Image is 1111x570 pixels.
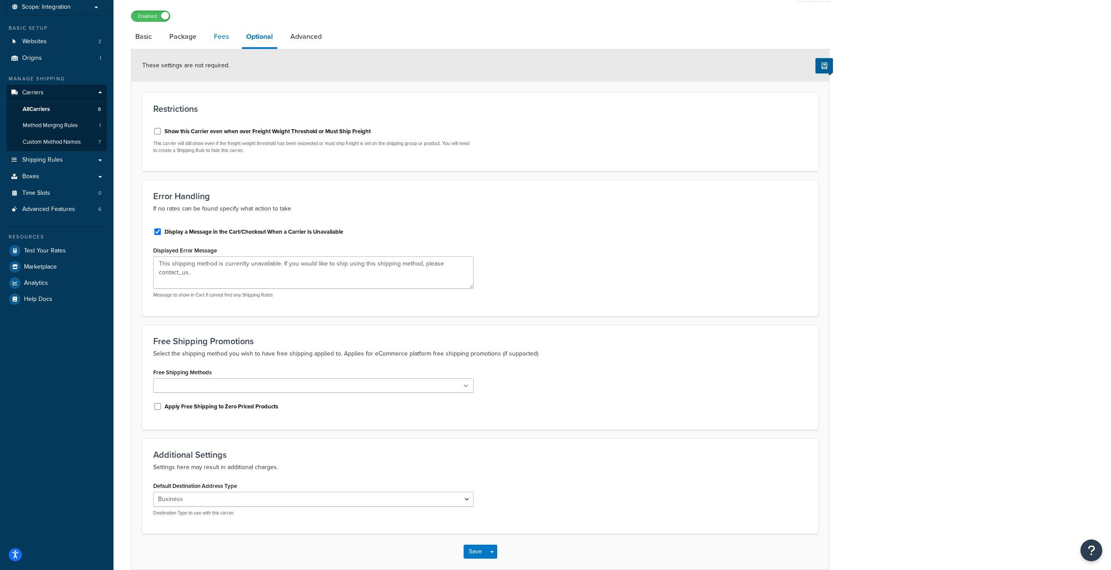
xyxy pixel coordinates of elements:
[22,89,44,97] span: Carriers
[24,247,66,255] span: Test Your Rates
[7,50,107,66] a: Origins1
[153,191,807,201] h3: Error Handling
[153,104,807,114] h3: Restrictions
[100,55,101,62] span: 1
[7,134,107,150] a: Custom Method Names7
[23,106,50,113] span: All Carriers
[98,190,101,197] span: 0
[22,3,71,11] span: Scope: Integration
[7,34,107,50] li: Websites
[7,201,107,218] li: Advanced Features
[22,173,39,180] span: Boxes
[131,26,156,47] a: Basic
[210,26,233,47] a: Fees
[142,61,230,70] span: These settings are not required.
[7,85,107,101] a: Carriers
[165,228,343,236] label: Display a Message in the Cart/Checkout When a Carrier Is Unavailable
[7,50,107,66] li: Origins
[815,58,833,73] button: Show Help Docs
[23,122,78,129] span: Method Merging Rules
[7,117,107,134] a: Method Merging Rules1
[153,450,807,459] h3: Additional Settings
[153,349,807,359] p: Select the shipping method you wish to have free shipping applied to. Applies for eCommerce platf...
[7,275,107,291] a: Analytics
[7,185,107,201] li: Time Slots
[99,122,101,129] span: 1
[464,545,487,559] button: Save
[153,336,807,346] h3: Free Shipping Promotions
[153,140,474,154] p: This carrier will still show even if the freight weight threshold has been exceeded or must ship ...
[7,185,107,201] a: Time Slots0
[153,204,807,214] p: If no rates can be found specify what action to take
[24,296,52,303] span: Help Docs
[7,117,107,134] li: Method Merging Rules
[153,292,474,298] p: Message to show in Cart if cannot find any Shipping Rates
[22,156,63,164] span: Shipping Rules
[7,152,107,168] a: Shipping Rules
[7,34,107,50] a: Websites2
[24,280,48,287] span: Analytics
[7,201,107,218] a: Advanced Features6
[7,233,107,241] div: Resources
[24,263,57,271] span: Marketplace
[153,483,237,489] label: Default Destination Address Type
[98,206,101,213] span: 6
[98,138,101,146] span: 7
[22,38,47,45] span: Websites
[98,38,101,45] span: 2
[153,256,474,289] textarea: This shipping method is currently unavailable. If you would like to ship using this shipping meth...
[7,75,107,83] div: Manage Shipping
[153,369,212,376] label: Free Shipping Methods
[7,101,107,117] a: AllCarriers8
[22,190,50,197] span: Time Slots
[23,138,81,146] span: Custom Method Names
[286,26,326,47] a: Advanced
[7,85,107,151] li: Carriers
[7,243,107,259] a: Test Your Rates
[165,128,371,135] label: Show this Carrier even when over Freight Weight Threshold or Must Ship Freight
[153,247,217,254] label: Displayed Error Message
[7,134,107,150] li: Custom Method Names
[7,259,107,275] a: Marketplace
[153,462,807,473] p: Settings here may result in additional charges.
[165,26,201,47] a: Package
[131,11,170,21] label: Enabled
[242,26,277,49] a: Optional
[7,24,107,32] div: Basic Setup
[153,510,474,516] p: Destination Type to use with this carrier
[22,206,75,213] span: Advanced Features
[98,106,101,113] span: 8
[7,169,107,185] a: Boxes
[22,55,42,62] span: Origins
[165,403,278,411] label: Apply Free Shipping to Zero Priced Products
[1080,539,1102,561] button: Open Resource Center
[7,291,107,307] a: Help Docs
